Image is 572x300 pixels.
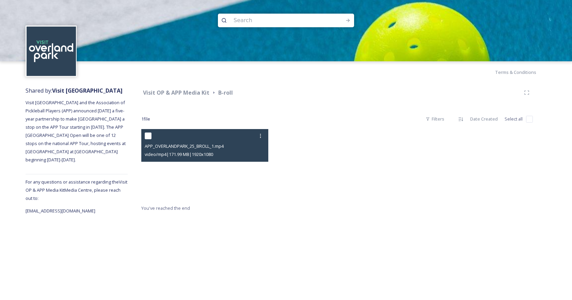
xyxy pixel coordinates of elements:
[27,27,76,76] img: c3es6xdrejuflcaqpovn.png
[26,99,127,163] span: Visit [GEOGRAPHIC_DATA] and the Association of Pickleball Players (APP) announced [DATE] a five-y...
[145,151,213,157] span: video/mp4 | 171.99 MB | 1920 x 1080
[422,112,448,126] div: Filters
[467,112,501,126] div: Date Created
[495,69,536,75] span: Terms & Conditions
[52,87,123,94] strong: Visit [GEOGRAPHIC_DATA]
[495,68,546,76] a: Terms & Conditions
[218,89,233,96] strong: B-roll
[141,116,150,122] span: 1 file
[505,116,523,122] span: Select all
[26,208,95,214] span: [EMAIL_ADDRESS][DOMAIN_NAME]
[141,129,268,201] video: APP_OVERLANDPARK_25_BROLL_1.mp4
[26,179,127,201] span: For any questions or assistance regarding the Visit OP & APP Media Kit Media Centre, please reach...
[141,205,190,211] span: You've reached the end
[145,143,224,149] span: APP_OVERLANDPARK_25_BROLL_1.mp4
[230,13,323,28] input: Search
[26,87,123,94] span: Shared by:
[143,89,209,96] strong: Visit OP & APP Media Kit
